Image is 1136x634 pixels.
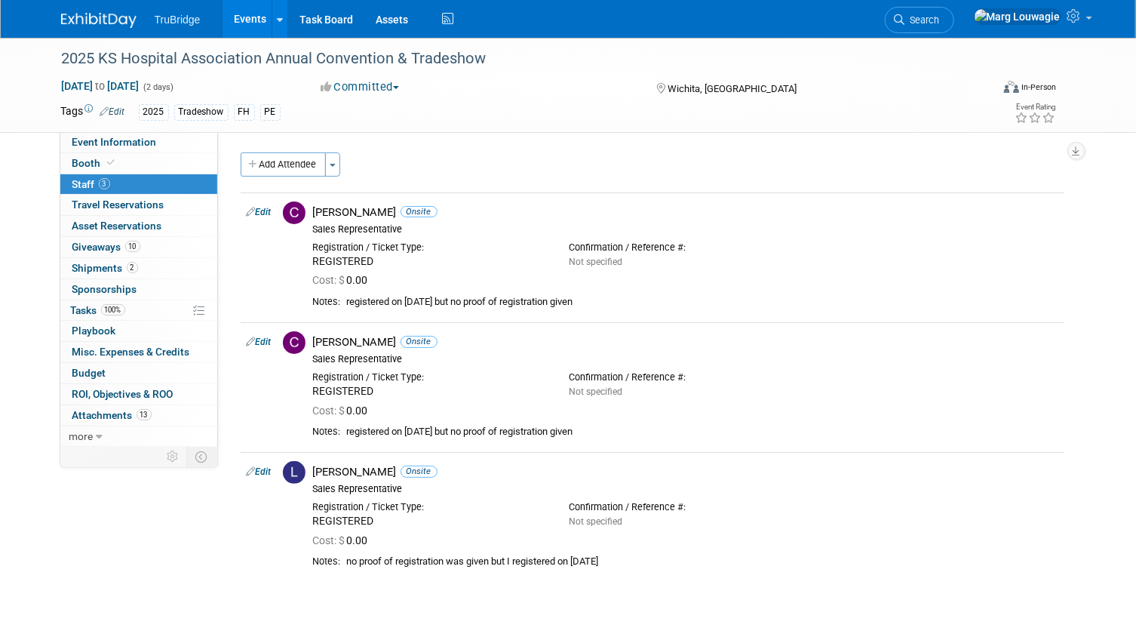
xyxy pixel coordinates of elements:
[905,14,940,26] span: Search
[125,241,140,252] span: 10
[72,178,110,190] span: Staff
[313,515,546,528] div: REGISTERED
[974,8,1061,25] img: Marg Louwagie
[72,346,190,358] span: Misc. Expenses & Credits
[72,388,173,400] span: ROI, Objectives & ROO
[313,534,374,546] span: 0.00
[313,426,341,438] div: Notes:
[313,223,1058,235] div: Sales Representative
[313,255,546,269] div: REGISTERED
[60,153,217,174] a: Booth
[313,501,546,513] div: Registration / Ticket Type:
[313,296,341,308] div: Notes:
[100,106,125,117] a: Edit
[347,426,1058,439] div: registered on [DATE] but no proof of registration given
[313,483,1058,495] div: Sales Representative
[241,152,326,177] button: Add Attendee
[72,283,137,295] span: Sponsorships
[60,426,217,447] a: more
[313,556,341,568] div: Notes:
[72,241,140,253] span: Giveaways
[347,556,1058,568] div: no proof of registration was given but I registered on [DATE]
[61,13,137,28] img: ExhibitDay
[60,195,217,215] a: Travel Reservations
[60,174,217,195] a: Staff3
[127,262,138,273] span: 2
[108,158,115,167] i: Booth reservation complete
[61,103,125,121] td: Tags
[57,45,972,72] div: 2025 KS Hospital Association Annual Convention & Tradeshow
[71,304,125,316] span: Tasks
[313,371,546,383] div: Registration / Ticket Type:
[247,466,272,477] a: Edit
[60,384,217,405] a: ROI, Objectives & ROO
[313,534,347,546] span: Cost: $
[283,331,305,354] img: C.jpg
[313,385,546,399] div: REGISTERED
[313,274,347,286] span: Cost: $
[60,300,217,321] a: Tasks100%
[60,405,217,426] a: Attachments13
[72,157,118,169] span: Booth
[313,335,1058,349] div: [PERSON_NAME]
[99,178,110,189] span: 3
[60,342,217,362] a: Misc. Expenses & Credits
[347,296,1058,309] div: registered on [DATE] but no proof of registration given
[60,363,217,383] a: Budget
[137,409,152,420] span: 13
[313,353,1058,365] div: Sales Representative
[313,274,374,286] span: 0.00
[569,371,802,383] div: Confirmation / Reference #:
[313,405,347,417] span: Cost: $
[174,104,229,120] div: Tradeshow
[60,279,217,300] a: Sponsorships
[1015,103,1056,111] div: Event Rating
[60,237,217,257] a: Giveaways10
[569,516,622,527] span: Not specified
[315,79,405,95] button: Committed
[401,466,438,477] span: Onsite
[161,447,187,466] td: Personalize Event Tab Strip
[143,82,174,92] span: (2 days)
[60,258,217,279] a: Shipments2
[101,304,125,315] span: 100%
[401,336,438,347] span: Onsite
[60,216,217,236] a: Asset Reservations
[72,409,152,421] span: Attachments
[234,104,255,120] div: FH
[72,199,164,211] span: Travel Reservations
[60,321,217,341] a: Playbook
[283,202,305,224] img: C.jpg
[94,80,108,92] span: to
[569,501,802,513] div: Confirmation / Reference #:
[1004,81,1019,93] img: Format-Inperson.png
[60,132,217,152] a: Event Information
[247,337,272,347] a: Edit
[72,325,116,337] span: Playbook
[260,104,281,120] div: PE
[1021,82,1057,93] div: In-Person
[313,205,1058,220] div: [PERSON_NAME]
[186,447,217,466] td: Toggle Event Tabs
[283,461,305,484] img: L.jpg
[569,257,622,267] span: Not specified
[72,220,162,232] span: Asset Reservations
[885,7,954,33] a: Search
[668,83,797,94] span: Wichita, [GEOGRAPHIC_DATA]
[69,430,94,442] span: more
[569,242,802,254] div: Confirmation / Reference #:
[61,79,140,93] span: [DATE] [DATE]
[72,136,157,148] span: Event Information
[139,104,169,120] div: 2025
[313,405,374,417] span: 0.00
[72,367,106,379] span: Budget
[72,262,138,274] span: Shipments
[401,206,438,217] span: Onsite
[313,242,546,254] div: Registration / Ticket Type:
[247,207,272,217] a: Edit
[910,78,1057,101] div: Event Format
[155,14,201,26] span: TruBridge
[569,386,622,397] span: Not specified
[313,465,1058,479] div: [PERSON_NAME]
